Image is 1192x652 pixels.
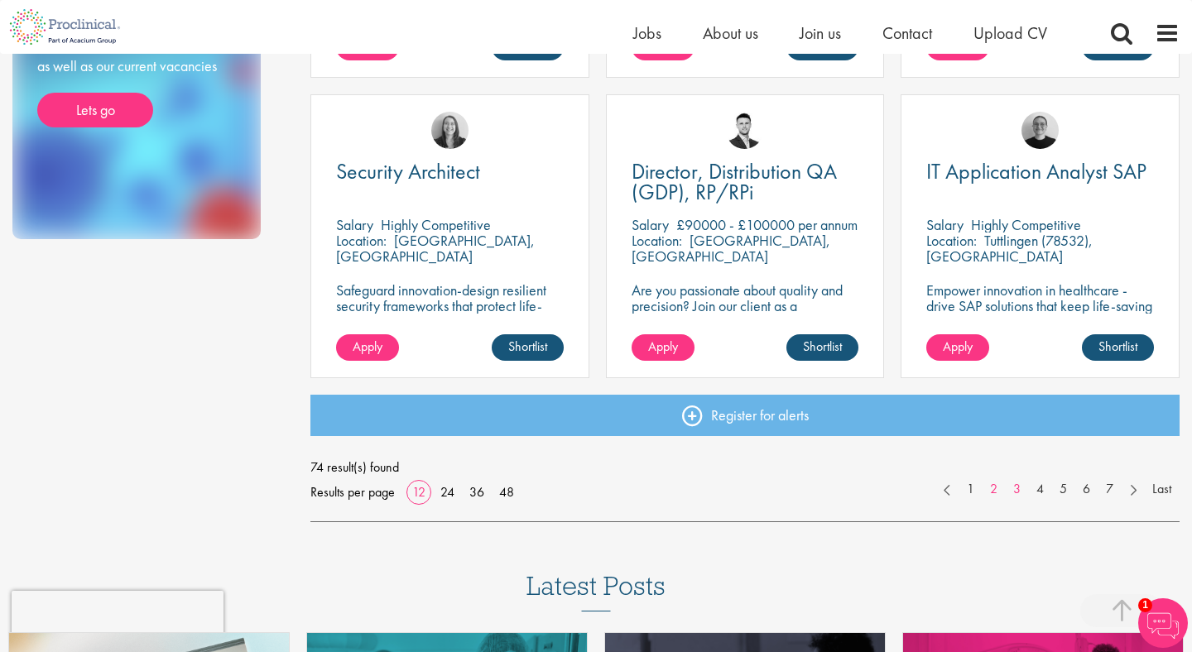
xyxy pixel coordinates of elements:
span: Salary [336,215,373,234]
span: Location: [926,231,977,250]
p: Empower innovation in healthcare - drive SAP solutions that keep life-saving technology running s... [926,282,1154,329]
p: Highly Competitive [381,215,491,234]
a: Shortlist [1082,334,1154,361]
a: Upload CV [973,22,1047,44]
a: 7 [1098,480,1122,499]
img: Chatbot [1138,598,1188,648]
a: 3 [1005,480,1029,499]
a: Security Architect [336,161,564,182]
span: Apply [943,338,973,355]
span: Location: [632,231,682,250]
a: Lets go [37,93,153,127]
a: Register for alerts [310,395,1180,436]
span: Director, Distribution QA (GDP), RP/RPi [632,157,837,206]
p: Tuttlingen (78532), [GEOGRAPHIC_DATA] [926,231,1093,266]
span: Security Architect [336,157,480,185]
img: Emma Pretorious [1021,112,1059,149]
span: 1 [1138,598,1152,612]
p: Safeguard innovation-design resilient security frameworks that protect life-changing pharmaceutic... [336,282,564,345]
a: Shortlist [786,334,858,361]
p: [GEOGRAPHIC_DATA], [GEOGRAPHIC_DATA] [632,231,830,266]
a: About us [703,22,758,44]
p: £90000 - £100000 per annum [676,215,858,234]
a: Apply [632,334,695,361]
span: Location: [336,231,387,250]
a: 36 [464,483,490,501]
img: Mia Kellerman [431,112,469,149]
a: 12 [406,483,431,501]
span: Salary [926,215,964,234]
a: Apply [926,334,989,361]
span: Salary [632,215,669,234]
h3: Latest Posts [526,572,666,611]
a: IT Application Analyst SAP [926,161,1154,182]
a: 24 [435,483,460,501]
a: Shortlist [492,334,564,361]
a: Apply [336,334,399,361]
img: Joshua Godden [726,112,763,149]
a: 6 [1074,480,1098,499]
a: Contact [882,22,932,44]
p: [GEOGRAPHIC_DATA], [GEOGRAPHIC_DATA] [336,231,535,266]
a: 48 [493,483,520,501]
span: IT Application Analyst SAP [926,157,1146,185]
a: Last [1144,480,1180,499]
a: Director, Distribution QA (GDP), RP/RPi [632,161,859,203]
p: Highly Competitive [971,215,1081,234]
p: Are you passionate about quality and precision? Join our client as a Distribution Director and he... [632,282,859,345]
a: 1 [959,480,983,499]
span: 74 result(s) found [310,455,1180,480]
span: Apply [648,338,678,355]
a: 2 [982,480,1006,499]
a: Jobs [633,22,661,44]
a: 5 [1051,480,1075,499]
span: Results per page [310,480,395,505]
iframe: reCAPTCHA [12,591,223,640]
a: 4 [1028,480,1052,499]
span: Apply [353,338,382,355]
a: Join us [800,22,841,44]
